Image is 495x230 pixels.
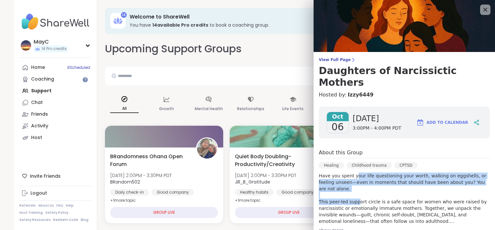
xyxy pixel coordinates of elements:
[152,22,208,28] b: 14 available Pro credit s
[30,190,47,197] div: Logout
[19,187,92,199] a: Logout
[237,105,264,113] p: Relationships
[19,218,51,222] a: Safety Resources
[235,179,270,185] b: Jill_B_Gratitude
[319,57,490,62] span: View Full Page
[56,203,63,208] a: FAQ
[235,207,343,218] div: GROUP LIVE
[19,170,92,182] div: Invite Friends
[41,46,67,52] span: 14 Pro credits
[31,99,43,106] div: Chat
[235,172,296,179] span: [DATE] 2:00PM - 3:30PM PDT
[31,123,48,129] div: Activity
[319,57,490,88] a: View Full PageDaughters of Narcissictic Mothers
[282,105,304,113] p: Life Events
[197,138,217,159] img: BRandom502
[130,22,464,28] h3: You have to book a coaching group.
[319,162,344,169] div: Healing
[105,42,242,56] h2: Upcoming Support Groups
[110,172,172,179] span: [DATE] 2:00PM - 3:30PM PDT
[319,172,490,224] p: Have you spent your life questioning your worth, walking on eggshells, or feeling unseen—even in ...
[34,38,68,45] div: MayC
[67,65,90,70] span: 9 Scheduled
[121,12,127,18] div: 14
[353,113,401,124] span: [DATE]
[110,207,218,218] div: GROUP LIVE
[110,189,149,196] div: Daily check-in
[19,73,92,85] a: Coaching
[19,62,92,73] a: Home9Scheduled
[235,153,314,168] span: Quiet Body Doubling- Productivity/Creativity
[130,13,464,20] h3: Welcome to ShareWell
[235,189,274,196] div: Healthy habits
[413,115,471,130] button: Add to Calendar
[348,91,374,99] a: Izzy6449
[31,64,45,71] div: Home
[19,132,92,144] a: Host
[66,203,74,208] a: Help
[38,203,54,208] a: About Us
[110,153,189,168] span: BRandomness Ohana Open Forum
[31,76,54,83] div: Coaching
[21,40,31,51] img: MayC
[327,112,349,121] span: Oct
[19,120,92,132] a: Activity
[110,105,139,113] p: All
[19,203,36,208] a: Referrals
[394,162,418,169] div: CPTSD
[31,134,42,141] div: Host
[45,211,68,215] a: Safety Policy
[319,65,490,88] h3: Daughters of Narcissictic Mothers
[331,121,344,133] span: 06
[427,120,468,125] span: Add to Calendar
[319,149,363,157] h4: About this Group
[53,218,78,222] a: Redeem Code
[353,125,401,132] span: 3:00PM - 4:00PM PDT
[416,119,424,126] img: ShareWell Logomark
[276,189,319,196] div: Good company
[319,91,490,99] h4: Hosted by:
[19,211,43,215] a: Host Training
[19,10,92,33] img: ShareWell Nav Logo
[347,162,392,169] div: Childhood trauma
[19,97,92,109] a: Chat
[81,218,88,222] a: Blog
[83,77,88,82] iframe: Spotlight
[19,109,92,120] a: Friends
[152,189,194,196] div: Good company
[159,105,174,113] p: Growth
[195,105,223,113] p: Mental Health
[31,111,48,118] div: Friends
[110,179,140,185] b: BRandom502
